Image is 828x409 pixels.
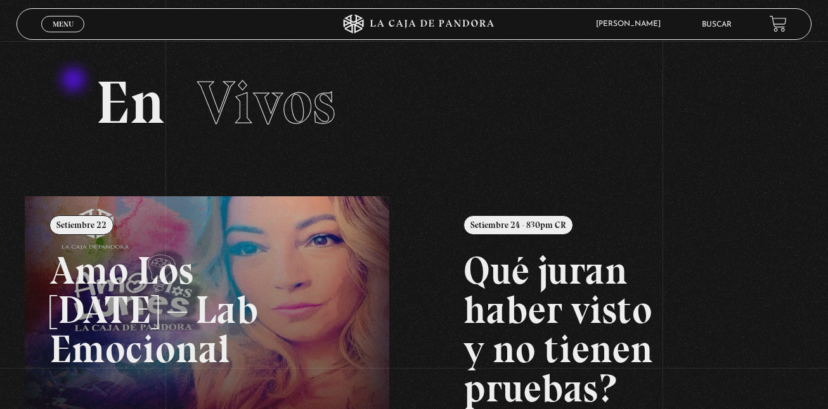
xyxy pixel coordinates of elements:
[770,15,787,32] a: View your shopping cart
[590,20,673,28] span: [PERSON_NAME]
[197,66,335,139] span: Vivos
[48,31,78,40] span: Cerrar
[53,20,74,28] span: Menu
[702,21,732,28] a: Buscar
[96,73,732,133] h2: En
